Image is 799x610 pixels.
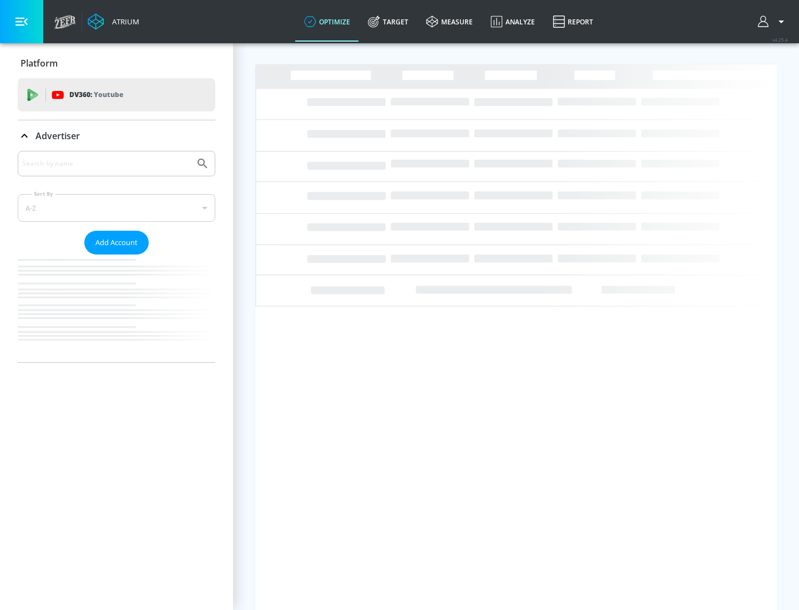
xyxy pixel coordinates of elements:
[18,120,215,151] div: Advertiser
[108,17,139,27] div: Atrium
[295,2,359,42] a: optimize
[69,89,123,101] p: DV360:
[32,190,55,197] label: Sort By
[417,2,482,42] a: measure
[88,13,139,30] a: Atrium
[544,2,602,42] a: Report
[18,48,215,79] div: Platform
[18,151,215,362] div: Advertiser
[21,57,58,69] p: Platform
[18,78,215,111] div: DV360: Youtube
[482,2,544,42] a: Analyze
[18,255,215,362] nav: list of Advertiser
[36,130,80,142] p: Advertiser
[359,2,417,42] a: Target
[94,89,123,100] p: Youtube
[22,156,190,171] input: Search by name
[772,37,788,43] span: v 4.25.4
[95,236,138,249] span: Add Account
[84,231,149,255] button: Add Account
[18,194,215,222] div: A-Z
